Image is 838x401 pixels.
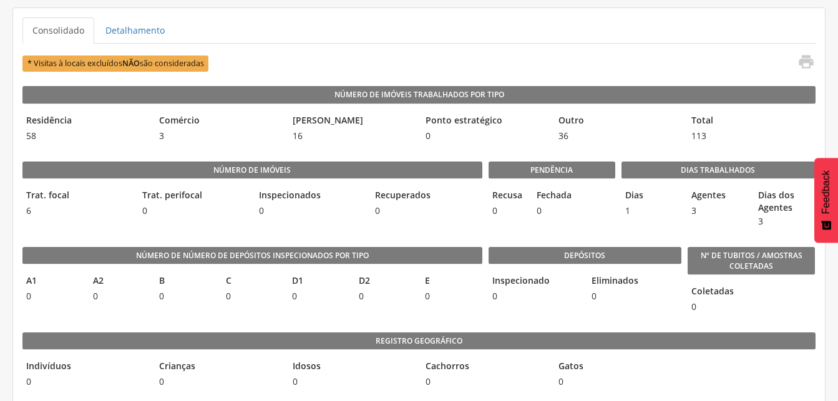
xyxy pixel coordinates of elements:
legend: Outro [555,114,681,128]
span: 0 [422,130,548,142]
legend: D1 [288,274,349,289]
span: 3 [754,215,815,228]
span: 0 [355,290,416,302]
legend: Coletadas [688,285,695,299]
button: Feedback - Mostrar pesquisa [814,158,838,243]
legend: Dias dos Agentes [754,189,815,214]
span: 0 [155,375,282,388]
i:  [797,53,815,70]
span: 0 [533,205,571,217]
span: 0 [139,205,248,217]
legend: Comércio [155,114,282,128]
span: 0 [22,375,149,388]
a: Detalhamento [95,17,175,44]
span: 3 [688,205,748,217]
span: 0 [155,290,216,302]
span: Feedback [821,170,832,214]
legend: Agentes [688,189,748,203]
span: 1 [621,205,682,217]
legend: Número de Imóveis Trabalhados por Tipo [22,86,816,104]
legend: Dias [621,189,682,203]
legend: Inspecionados [255,189,365,203]
legend: Total [688,114,814,128]
span: 0 [555,375,681,388]
legend: Gatos [555,360,681,374]
span: 0 [222,290,283,302]
legend: Crianças [155,360,282,374]
legend: Ponto estratégico [422,114,548,128]
span: 0 [688,301,695,313]
legend: C [222,274,283,289]
legend: Fechada [533,189,571,203]
legend: Trat. focal [22,189,132,203]
legend: A1 [22,274,83,289]
legend: Dias Trabalhados [621,162,815,179]
legend: Registro geográfico [22,332,816,350]
legend: Depósitos [489,247,682,264]
span: 0 [422,375,548,388]
legend: D2 [355,274,416,289]
legend: Número de Número de Depósitos Inspecionados por Tipo [22,247,482,264]
span: 0 [489,205,527,217]
legend: E [421,274,482,289]
legend: B [155,274,216,289]
span: 36 [555,130,681,142]
span: 0 [289,375,416,388]
span: 0 [288,290,349,302]
legend: Pendência [489,162,615,179]
span: 0 [89,290,150,302]
legend: Inspecionado [489,274,582,289]
legend: Cachorros [422,360,548,374]
span: 0 [255,205,365,217]
a: Consolidado [22,17,94,44]
span: 0 [489,290,582,302]
legend: Recusa [489,189,527,203]
a:  [790,53,815,74]
span: 0 [371,205,481,217]
legend: Indivíduos [22,360,149,374]
legend: Número de imóveis [22,162,482,179]
span: * Visitas à locais excluídos são consideradas [22,56,208,71]
legend: A2 [89,274,150,289]
b: NÃO [122,58,140,69]
legend: Eliminados [588,274,681,289]
span: 0 [588,290,681,302]
legend: Recuperados [371,189,481,203]
span: 3 [155,130,282,142]
span: 0 [421,290,482,302]
legend: Trat. perifocal [139,189,248,203]
span: 113 [688,130,814,142]
span: 58 [22,130,149,142]
legend: Nº de Tubitos / Amostras coletadas [688,247,814,275]
legend: Residência [22,114,149,128]
span: 0 [22,290,83,302]
legend: [PERSON_NAME] [289,114,416,128]
span: 16 [289,130,416,142]
legend: Idosos [289,360,416,374]
span: 6 [22,205,132,217]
